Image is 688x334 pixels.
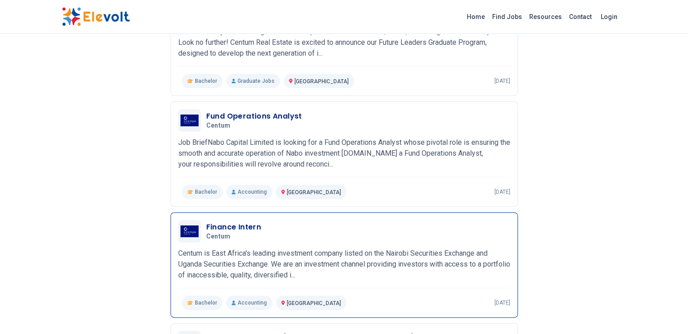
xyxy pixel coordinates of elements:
[178,109,510,199] a: CentumFund Operations AnalystCentumJob BriefNabo Capital Limited is looking for a Fund Operations...
[565,10,595,24] a: Contact
[62,7,130,26] img: Elevolt
[494,299,510,306] p: [DATE]
[206,111,302,122] h3: Fund Operations Analyst
[287,189,341,196] span: [GEOGRAPHIC_DATA]
[206,222,261,233] h3: Finance Intern
[195,188,217,196] span: Bachelor
[195,299,217,306] span: Bachelor
[178,137,510,170] p: Job BriefNabo Capital Limited is looking for a Fund Operations Analyst whose pivotal role is ensu...
[178,220,510,310] a: CentumFinance InternCentumCentum is East Africa's leading investment company listed on the Nairob...
[62,41,174,312] iframe: Advertisement
[226,74,280,88] p: Graduate Jobs
[287,300,341,306] span: [GEOGRAPHIC_DATA]
[526,10,565,24] a: Resources
[178,248,510,281] p: Centum is East Africa's leading investment company listed on the Nairobi Securities Exchange and ...
[294,78,349,85] span: [GEOGRAPHIC_DATA]
[494,77,510,85] p: [DATE]
[463,10,489,24] a: Home
[206,122,231,130] span: Centum
[180,115,199,126] img: Centum
[180,225,199,237] img: Centum
[195,77,217,85] span: Bachelor
[643,291,688,334] iframe: Chat Widget
[595,8,623,26] a: Login
[206,233,231,241] span: Centum
[489,10,526,24] a: Find Jobs
[532,41,645,312] iframe: Advertisement
[226,296,272,310] p: Accounting
[178,26,510,59] p: Job BriefAre you a recent graduate with a passion for Real Estate, Sales, Marketing and Leadershi...
[226,185,272,199] p: Accounting
[494,188,510,196] p: [DATE]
